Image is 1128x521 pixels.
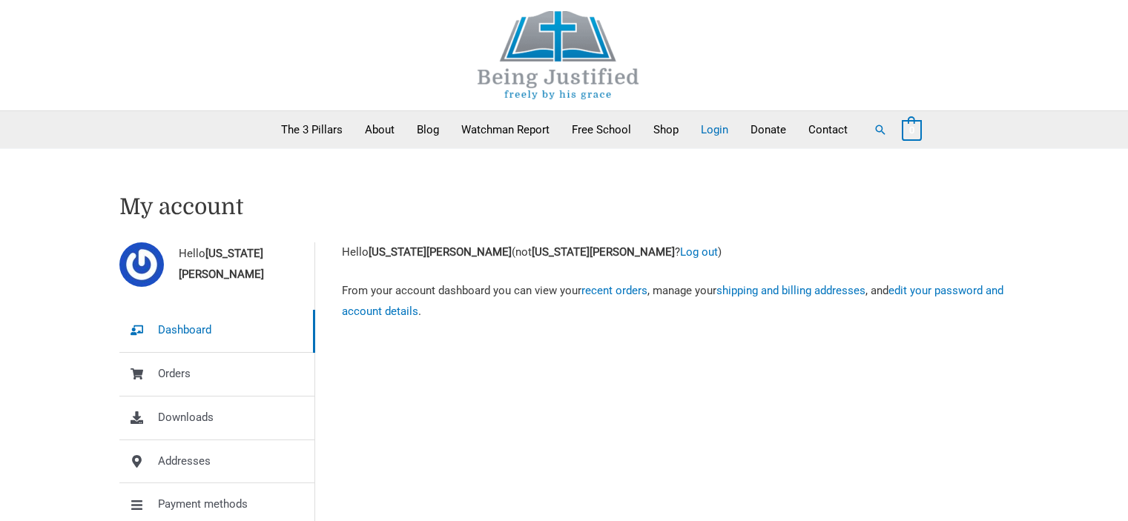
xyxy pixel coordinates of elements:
[119,396,314,439] a: Downloads
[354,111,406,148] a: About
[369,245,512,259] strong: [US_STATE][PERSON_NAME]
[450,111,561,148] a: Watchman Report
[158,364,191,385] span: Orders
[581,284,647,297] a: recent orders
[680,245,718,259] a: Log out
[642,111,690,148] a: Shop
[797,111,859,148] a: Contact
[158,494,248,515] span: Payment methods
[342,284,1003,318] a: edit your password and account details
[158,451,211,472] span: Addresses
[690,111,739,148] a: Login
[342,242,1009,263] p: Hello (not ? )
[447,11,670,99] img: Being Justified
[158,320,211,341] span: Dashboard
[119,440,314,483] a: Addresses
[406,111,450,148] a: Blog
[270,111,354,148] a: The 3 Pillars
[909,125,914,136] span: 0
[119,309,314,352] a: Dashboard
[342,281,1009,322] p: From your account dashboard you can view your , manage your , and .
[179,247,264,281] strong: [US_STATE][PERSON_NAME]
[561,111,642,148] a: Free School
[158,408,214,428] span: Downloads
[179,244,314,285] span: Hello
[874,123,887,136] a: Search button
[902,123,922,136] a: View Shopping Cart, empty
[532,245,675,259] strong: [US_STATE][PERSON_NAME]
[716,284,865,297] a: shipping and billing addresses
[270,111,859,148] nav: Primary Site Navigation
[739,111,797,148] a: Donate
[119,193,1009,220] h1: My account
[119,353,314,396] a: Orders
